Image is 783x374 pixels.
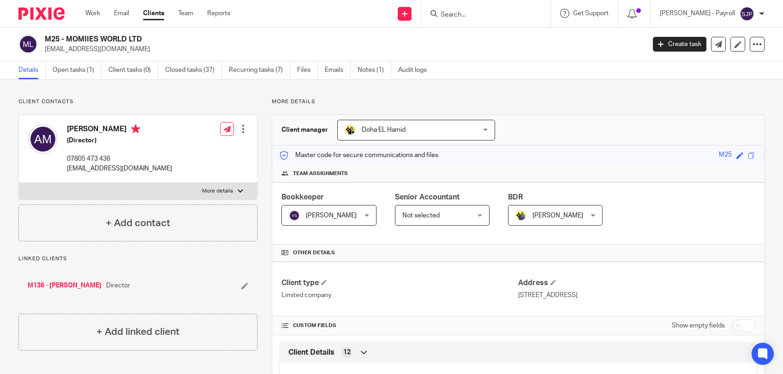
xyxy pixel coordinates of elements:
[28,281,102,290] a: M136 - [PERSON_NAME]
[67,136,172,145] h5: (Director)
[515,210,526,221] img: Dennis-Starbridge.jpg
[281,322,518,329] h4: CUSTOM FIELDS
[165,61,222,79] a: Closed tasks (37)
[653,37,706,52] a: Create task
[281,125,328,134] h3: Client manager
[508,193,523,201] span: BDR
[131,124,140,134] i: Primary
[18,255,257,263] p: Linked clients
[573,10,609,17] span: Get Support
[672,321,725,330] label: Show empty fields
[207,9,230,18] a: Reports
[53,61,102,79] a: Open tasks (1)
[293,249,335,257] span: Other details
[362,127,406,133] span: Doha EL Hamid
[67,164,172,173] p: [EMAIL_ADDRESS][DOMAIN_NAME]
[108,61,158,79] a: Client tasks (0)
[67,154,172,164] p: 07805 473 436
[272,98,765,105] p: More details
[202,187,233,195] p: More details
[18,98,257,105] p: Client contacts
[306,212,357,219] span: [PERSON_NAME]
[96,325,179,339] h4: + Add linked client
[281,291,518,300] p: Limited company
[45,35,520,44] h2: M25 - MOMIIES WORLD LTD
[106,216,170,230] h4: + Add contact
[518,291,755,300] p: [STREET_ADDRESS]
[18,61,46,79] a: Details
[398,61,434,79] a: Audit logs
[532,212,583,219] span: [PERSON_NAME]
[279,151,438,160] p: Master code for secure communications and files
[297,61,318,79] a: Files
[740,6,754,21] img: svg%3E
[660,9,735,18] p: [PERSON_NAME] - Payroll
[288,348,335,357] span: Client Details
[178,9,193,18] a: Team
[518,278,755,288] h4: Address
[345,124,356,135] img: Doha-Starbridge.jpg
[719,150,732,161] div: M25
[402,212,440,219] span: Not selected
[114,9,129,18] a: Email
[440,11,523,19] input: Search
[106,281,130,290] span: Director
[358,61,391,79] a: Notes (1)
[281,193,324,201] span: Bookkeeper
[293,170,348,177] span: Team assignments
[229,61,290,79] a: Recurring tasks (7)
[45,45,639,54] p: [EMAIL_ADDRESS][DOMAIN_NAME]
[28,124,58,154] img: svg%3E
[85,9,100,18] a: Work
[67,124,172,136] h4: [PERSON_NAME]
[143,9,164,18] a: Clients
[18,7,65,20] img: Pixie
[325,61,351,79] a: Emails
[343,348,351,357] span: 12
[281,278,518,288] h4: Client type
[289,210,300,221] img: svg%3E
[395,193,460,201] span: Senior Accountant
[18,35,38,54] img: svg%3E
